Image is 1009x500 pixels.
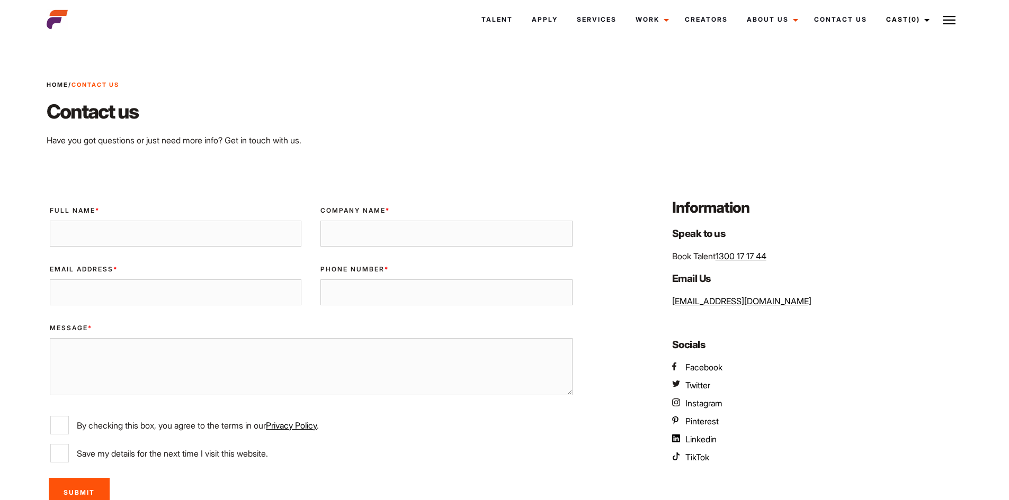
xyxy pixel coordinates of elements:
[47,98,730,125] h2: Contact us
[47,81,68,88] a: Home
[47,80,119,89] span: /
[908,15,920,23] span: (0)
[685,398,722,408] span: Instagram
[50,416,69,434] input: By checking this box, you agree to the terms in ourPrivacy Policy.
[737,5,805,34] a: About Us
[50,444,69,462] input: Save my details for the next time I visit this website.
[47,134,730,147] p: Have you got questions or just need more info? Get in touch with us.
[50,416,572,434] label: By checking this box, you agree to the terms in our .
[472,5,522,34] a: Talent
[50,206,301,215] label: Full Name
[50,323,572,333] label: Message
[672,197,962,217] h3: Information
[685,380,710,390] span: Twitter
[72,81,119,88] strong: Contact Us
[266,420,317,431] a: Privacy Policy
[685,434,717,444] span: Linkedin
[716,251,766,261] a: 1300 17 17 44
[672,433,717,446] a: AEFM Linkedin
[47,9,68,30] img: cropped-aefm-brand-fav-22-square.png
[672,451,709,463] a: AEFM TikTok
[320,265,572,274] label: Phone Number
[672,226,962,241] h4: Speak to us
[567,5,626,34] a: Services
[877,5,936,34] a: Cast(0)
[50,444,572,462] label: Save my details for the next time I visit this website.
[685,416,719,426] span: Pinterest
[522,5,567,34] a: Apply
[672,397,722,410] a: AEFM Instagram
[672,271,962,286] h4: Email Us
[672,361,722,374] a: AEFM Facebook
[672,337,962,352] h4: Socials
[805,5,877,34] a: Contact Us
[685,362,722,372] span: Facebook
[672,379,710,392] a: AEFM Twitter
[943,14,956,26] img: Burger icon
[672,296,811,306] a: [EMAIL_ADDRESS][DOMAIN_NAME]
[672,415,719,428] a: AEFM Pinterest
[320,206,572,215] label: Company Name
[50,265,301,274] label: Email Address
[675,5,737,34] a: Creators
[626,5,675,34] a: Work
[685,452,709,462] span: TikTok
[672,250,962,262] p: Book Talent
